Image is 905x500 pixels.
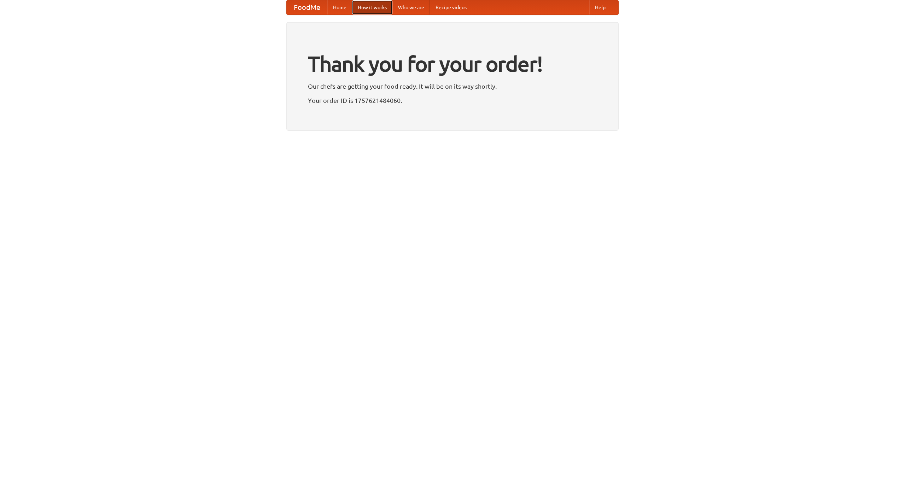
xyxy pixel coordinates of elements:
[589,0,611,14] a: Help
[392,0,430,14] a: Who we are
[308,95,597,106] p: Your order ID is 1757621484060.
[287,0,327,14] a: FoodMe
[352,0,392,14] a: How it works
[308,81,597,92] p: Our chefs are getting your food ready. It will be on its way shortly.
[327,0,352,14] a: Home
[308,47,597,81] h1: Thank you for your order!
[430,0,472,14] a: Recipe videos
